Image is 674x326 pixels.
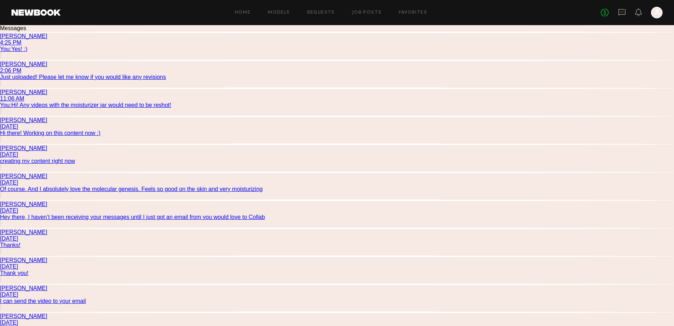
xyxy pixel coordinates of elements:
[235,10,251,15] a: Home
[399,10,427,15] a: Favorites
[307,10,335,15] a: Requests
[268,10,290,15] a: Models
[651,7,663,18] a: A
[352,10,382,15] a: Job Posts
